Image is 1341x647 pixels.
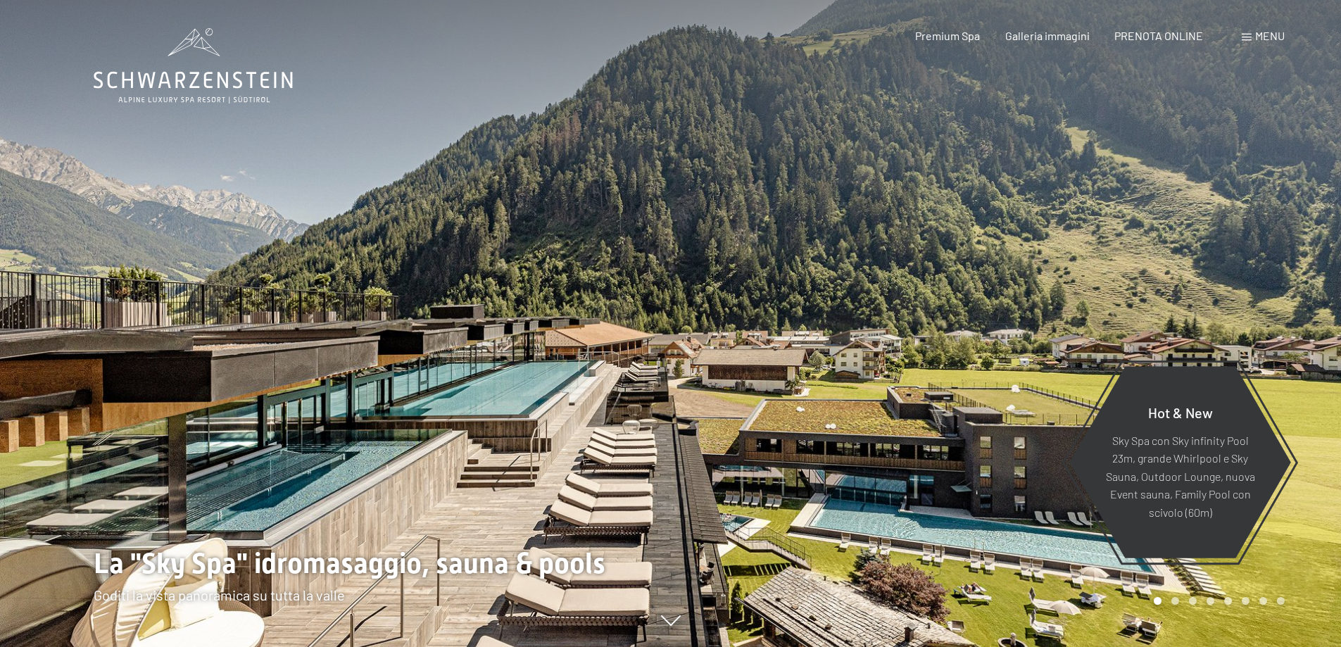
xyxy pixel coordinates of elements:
div: Carousel Page 7 [1259,597,1267,605]
a: Galleria immagini [1005,29,1090,42]
div: Carousel Page 2 [1171,597,1179,605]
div: Carousel Page 6 [1242,597,1249,605]
a: Hot & New Sky Spa con Sky infinity Pool 23m, grande Whirlpool e Sky Sauna, Outdoor Lounge, nuova ... [1069,365,1292,559]
p: Sky Spa con Sky infinity Pool 23m, grande Whirlpool e Sky Sauna, Outdoor Lounge, nuova Event saun... [1104,431,1257,521]
span: Hot & New [1148,403,1213,420]
div: Carousel Page 1 (Current Slide) [1154,597,1161,605]
a: Premium Spa [915,29,980,42]
span: Menu [1255,29,1285,42]
div: Carousel Page 8 [1277,597,1285,605]
div: Carousel Pagination [1149,597,1285,605]
a: PRENOTA ONLINE [1114,29,1203,42]
div: Carousel Page 4 [1207,597,1214,605]
div: Carousel Page 3 [1189,597,1197,605]
div: Carousel Page 5 [1224,597,1232,605]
